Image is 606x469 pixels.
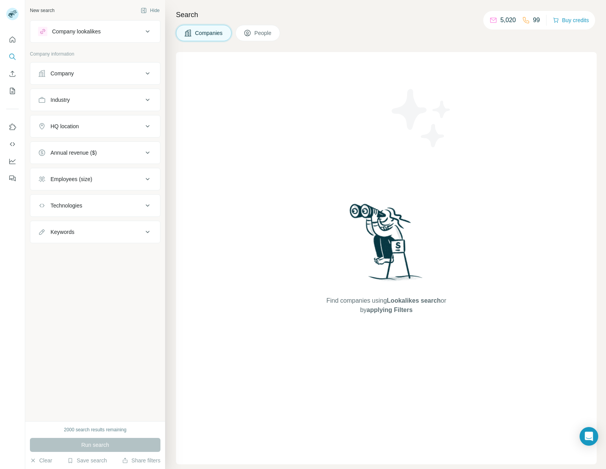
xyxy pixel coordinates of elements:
[367,307,413,313] span: applying Filters
[6,84,19,98] button: My lists
[135,5,165,16] button: Hide
[387,297,441,304] span: Lookalikes search
[6,67,19,81] button: Enrich CSV
[52,28,101,35] div: Company lookalikes
[50,96,70,104] div: Industry
[6,120,19,134] button: Use Surfe on LinkedIn
[122,457,160,464] button: Share filters
[50,149,97,157] div: Annual revenue ($)
[6,50,19,64] button: Search
[6,171,19,185] button: Feedback
[533,16,540,25] p: 99
[30,91,160,109] button: Industry
[50,70,74,77] div: Company
[30,117,160,136] button: HQ location
[324,296,448,315] span: Find companies using or by
[580,427,598,446] div: Open Intercom Messenger
[6,154,19,168] button: Dashboard
[50,122,79,130] div: HQ location
[387,83,456,153] img: Surfe Illustration - Stars
[50,202,82,209] div: Technologies
[30,22,160,41] button: Company lookalikes
[6,33,19,47] button: Quick start
[176,9,597,20] h4: Search
[254,29,272,37] span: People
[30,7,54,14] div: New search
[553,15,589,26] button: Buy credits
[30,64,160,83] button: Company
[30,457,52,464] button: Clear
[30,223,160,241] button: Keywords
[30,170,160,188] button: Employees (size)
[346,202,427,288] img: Surfe Illustration - Woman searching with binoculars
[6,137,19,151] button: Use Surfe API
[30,51,160,58] p: Company information
[67,457,107,464] button: Save search
[30,143,160,162] button: Annual revenue ($)
[30,196,160,215] button: Technologies
[500,16,516,25] p: 5,020
[64,426,127,433] div: 2000 search results remaining
[195,29,223,37] span: Companies
[50,175,92,183] div: Employees (size)
[50,228,74,236] div: Keywords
